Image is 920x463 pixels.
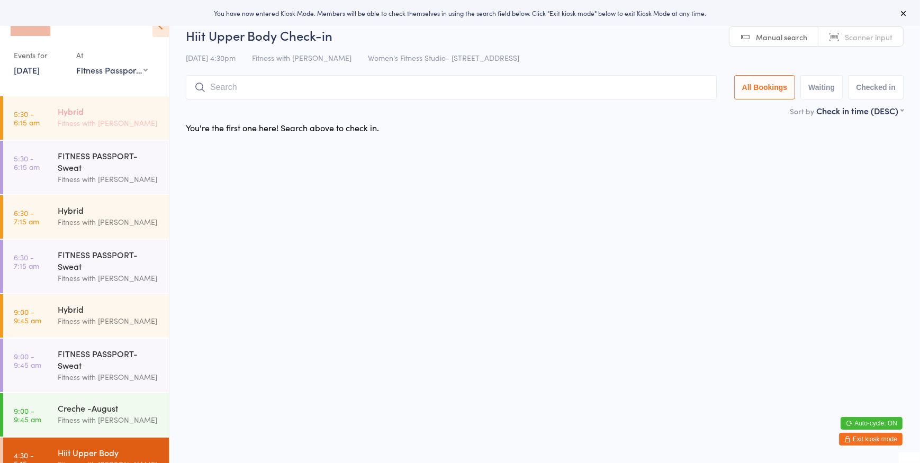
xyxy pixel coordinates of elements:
div: FITNESS PASSPORT- Sweat [58,348,160,371]
div: Fitness with [PERSON_NAME] [58,414,160,426]
div: Creche -August [58,402,160,414]
div: Fitness with [PERSON_NAME] [58,315,160,327]
label: Sort by [790,106,814,116]
h2: Hiit Upper Body Check-in [186,26,904,44]
div: Fitness Passport- Women's Fitness Studio [76,64,148,76]
a: 6:30 -7:15 amFITNESS PASSPORT- SweatFitness with [PERSON_NAME] [3,240,169,293]
div: FITNESS PASSPORT- Sweat [58,249,160,272]
button: Exit kiosk mode [839,433,903,446]
div: Fitness with [PERSON_NAME] [58,371,160,383]
time: 5:30 - 6:15 am [14,110,40,126]
a: 5:30 -6:15 amFITNESS PASSPORT- SweatFitness with [PERSON_NAME] [3,141,169,194]
span: [DATE] 4:30pm [186,52,236,63]
time: 9:00 - 9:45 am [14,307,41,324]
div: At [76,47,148,64]
div: You're the first one here! Search above to check in. [186,122,379,133]
a: 9:00 -9:45 amFITNESS PASSPORT- SweatFitness with [PERSON_NAME] [3,339,169,392]
div: Hybrid [58,303,160,315]
div: Fitness with [PERSON_NAME] [58,216,160,228]
div: Hybrid [58,204,160,216]
input: Search [186,75,717,99]
div: Hybrid [58,105,160,117]
div: FITNESS PASSPORT- Sweat [58,150,160,173]
time: 6:30 - 7:15 am [14,208,39,225]
a: 5:30 -6:15 amHybridFitness with [PERSON_NAME] [3,96,169,140]
div: Fitness with [PERSON_NAME] [58,272,160,284]
div: Fitness with [PERSON_NAME] [58,117,160,129]
a: 6:30 -7:15 amHybridFitness with [PERSON_NAME] [3,195,169,239]
button: Waiting [800,75,843,99]
span: Fitness with [PERSON_NAME] [252,52,351,63]
time: 9:00 - 9:45 am [14,352,41,369]
div: Events for [14,47,66,64]
div: You have now entered Kiosk Mode. Members will be able to check themselves in using the search fie... [17,8,903,17]
button: All Bookings [734,75,796,99]
div: Fitness with [PERSON_NAME] [58,173,160,185]
time: 9:00 - 9:45 am [14,406,41,423]
time: 5:30 - 6:15 am [14,154,40,171]
span: Manual search [756,32,807,42]
a: 9:00 -9:45 amHybridFitness with [PERSON_NAME] [3,294,169,338]
button: Checked in [848,75,904,99]
div: Hiit Upper Body [58,447,160,458]
span: Women's Fitness Studio- [STREET_ADDRESS] [368,52,519,63]
div: Check in time (DESC) [816,105,904,116]
span: Scanner input [845,32,892,42]
time: 6:30 - 7:15 am [14,253,39,270]
a: 9:00 -9:45 amCreche -AugustFitness with [PERSON_NAME] [3,393,169,437]
a: [DATE] [14,64,40,76]
button: Auto-cycle: ON [841,417,903,430]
